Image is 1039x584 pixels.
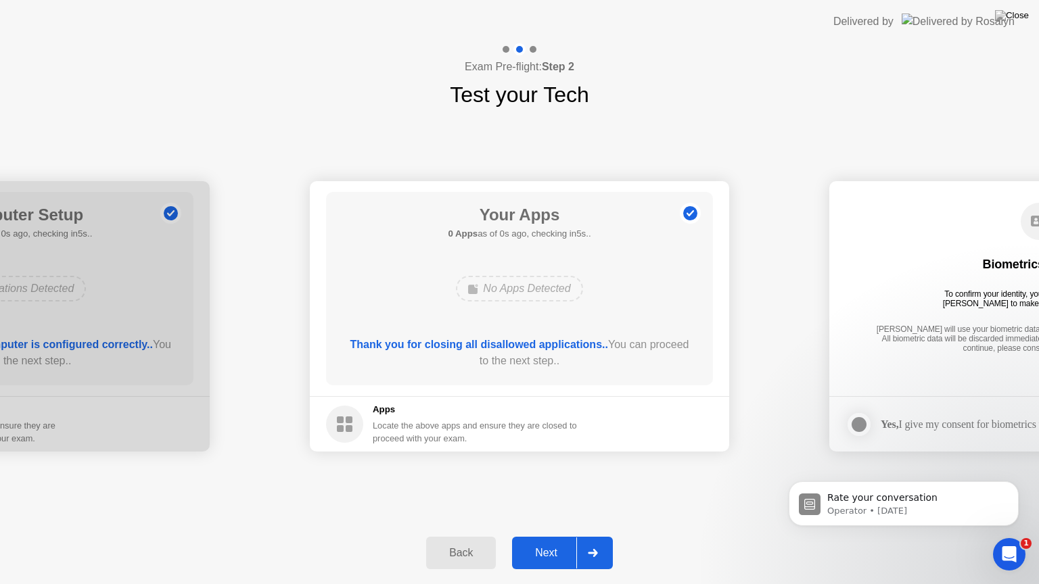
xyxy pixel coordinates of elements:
[448,203,591,227] h1: Your Apps
[833,14,894,30] div: Delivered by
[542,61,574,72] b: Step 2
[350,339,608,350] b: Thank you for closing all disallowed applications..
[450,78,589,111] h1: Test your Tech
[373,419,578,445] div: Locate the above apps and ensure they are closed to proceed with your exam.
[993,538,1025,570] iframe: Intercom live chat
[516,547,576,559] div: Next
[881,418,898,430] strong: Yes,
[512,537,613,569] button: Next
[1021,538,1032,549] span: 1
[448,227,591,241] h5: as of 0s ago, checking in5s..
[430,547,492,559] div: Back
[346,337,694,369] div: You can proceed to the next step..
[465,59,574,75] h4: Exam Pre-flight:
[448,228,478,239] b: 0 Apps
[995,10,1029,21] img: Close
[902,14,1015,29] img: Delivered by Rosalyn
[456,276,582,301] div: No Apps Detected
[768,453,1039,547] iframe: Intercom notifications message
[426,537,496,569] button: Back
[373,403,578,416] h5: Apps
